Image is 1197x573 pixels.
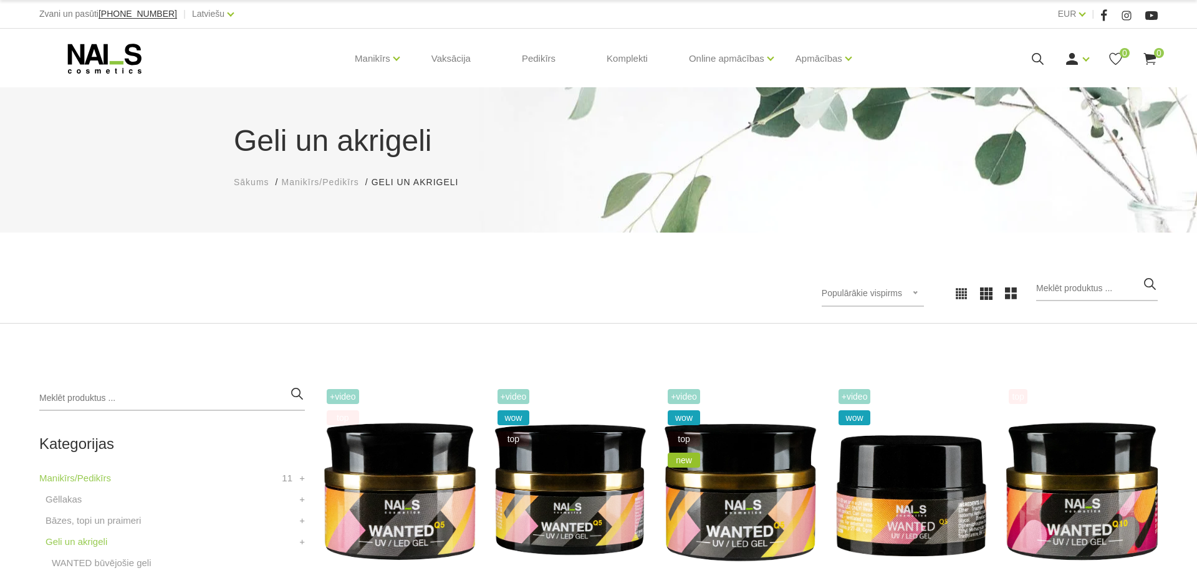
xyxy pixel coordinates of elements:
span: Manikīrs/Pedikīrs [281,177,358,187]
a: Manikīrs/Pedikīrs [39,471,111,486]
a: Manikīrs [355,34,390,84]
span: top [498,431,530,446]
a: 0 [1108,51,1123,67]
span: | [183,6,186,22]
span: 0 [1154,48,1164,58]
span: 11 [282,471,292,486]
a: + [299,534,305,549]
span: wow [498,410,530,425]
span: +Video [327,389,359,404]
a: Latviešu [192,6,224,21]
a: Geli un akrigeli [46,534,107,549]
a: + [299,513,305,528]
span: Sākums [234,177,269,187]
a: Gēllakas [46,492,82,507]
a: EUR [1058,6,1077,21]
a: Bāzes, topi un praimeri [46,513,141,528]
span: 0 [1120,48,1130,58]
a: Komplekti [597,29,658,89]
a: Vaksācija [421,29,481,89]
span: top [1009,389,1027,404]
span: new [668,453,700,468]
span: wow [668,410,700,425]
span: +Video [668,389,700,404]
a: + [299,471,305,486]
input: Meklēt produktus ... [39,386,305,411]
input: Meklēt produktus ... [1036,276,1158,301]
div: Zvani un pasūti [39,6,177,22]
a: Manikīrs/Pedikīrs [281,176,358,189]
span: +Video [498,389,530,404]
span: wow [839,410,871,425]
a: 0 [1142,51,1158,67]
h1: Geli un akrigeli [234,118,963,163]
a: + [299,492,305,507]
span: | [1092,6,1094,22]
h2: Kategorijas [39,436,305,452]
span: top [327,410,359,425]
a: Sākums [234,176,269,189]
li: Geli un akrigeli [372,176,471,189]
span: Populārākie vispirms [822,288,902,298]
a: WANTED būvējošie geli [52,556,151,571]
a: [PHONE_NUMBER] [99,9,177,19]
a: Apmācības [796,34,842,84]
span: +Video [839,389,871,404]
a: Online apmācības [689,34,764,84]
a: Pedikīrs [512,29,565,89]
span: top [668,431,700,446]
